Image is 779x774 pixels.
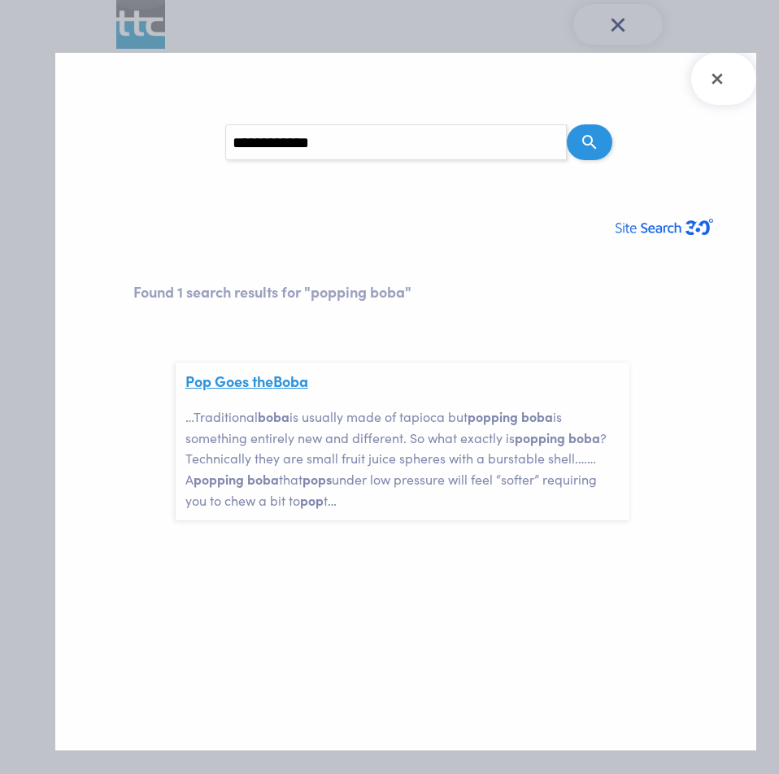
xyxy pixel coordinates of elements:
span: Pop Goes the Boba [185,372,308,390]
span: … [328,491,337,509]
span: popping boba [515,428,600,446]
span: … [185,407,194,425]
span: popping boba [468,407,553,425]
span: … [578,449,587,467]
section: Search Results [55,53,756,750]
button: Close Search Results [691,53,756,105]
span: pops [302,470,332,488]
span: Boba [273,371,308,391]
button: Search [567,124,612,160]
span: … [587,449,596,467]
span: boba [258,407,289,425]
span: popping boba [194,470,279,488]
p: Traditional is usually made of tapioca but is something entirely new and different. So what exact... [185,407,620,511]
span: pop [300,491,324,509]
a: Pop Goes theBoba [185,371,308,391]
article: Pop Goes the Boba [176,363,629,520]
